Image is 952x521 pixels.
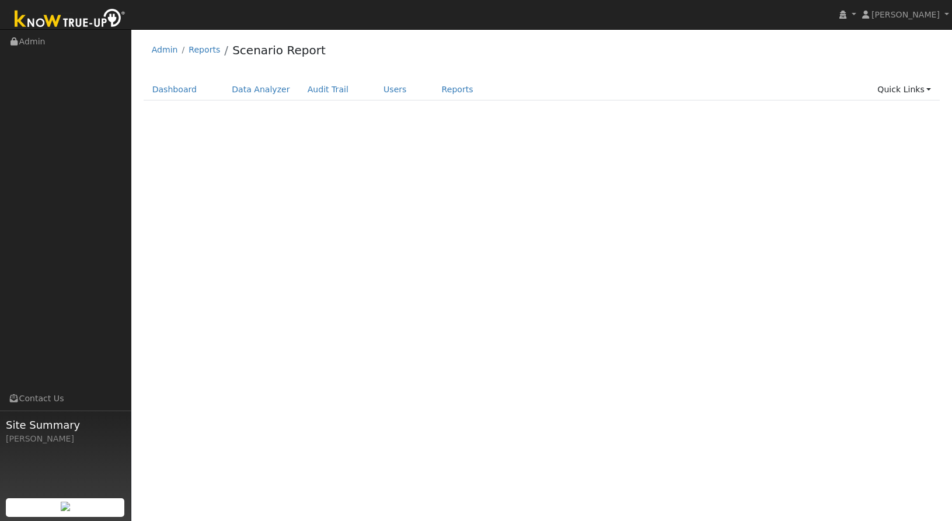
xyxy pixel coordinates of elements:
[299,79,357,100] a: Audit Trail
[433,79,482,100] a: Reports
[144,79,206,100] a: Dashboard
[6,433,125,445] div: [PERSON_NAME]
[871,10,940,19] span: [PERSON_NAME]
[232,43,326,57] a: Scenario Report
[375,79,416,100] a: Users
[152,45,178,54] a: Admin
[9,6,131,33] img: Know True-Up
[61,502,70,511] img: retrieve
[189,45,220,54] a: Reports
[223,79,299,100] a: Data Analyzer
[869,79,940,100] a: Quick Links
[6,417,125,433] span: Site Summary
